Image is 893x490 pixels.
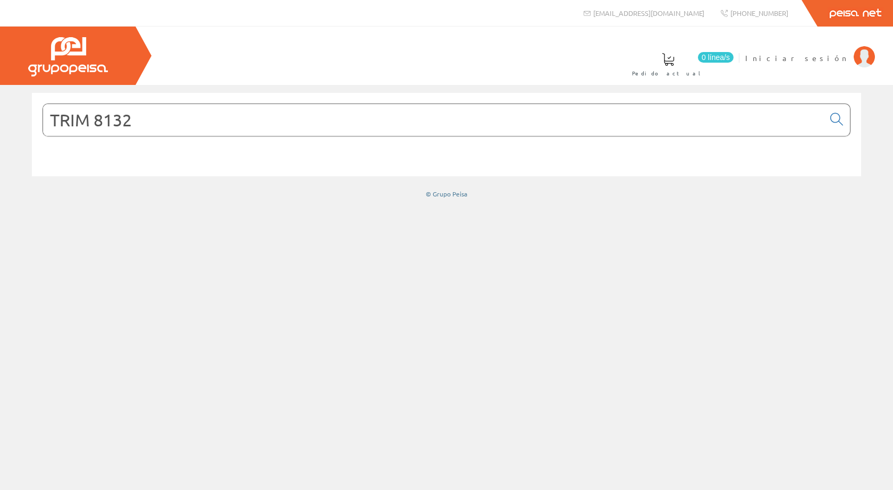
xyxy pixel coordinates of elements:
span: [EMAIL_ADDRESS][DOMAIN_NAME] [593,8,704,18]
input: Buscar... [43,104,824,136]
span: Iniciar sesión [745,53,848,63]
span: 0 línea/s [698,52,734,63]
img: Grupo Peisa [28,37,108,76]
span: [PHONE_NUMBER] [730,8,788,18]
div: © Grupo Peisa [32,190,861,199]
a: Iniciar sesión [745,44,875,54]
span: Pedido actual [632,68,704,79]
